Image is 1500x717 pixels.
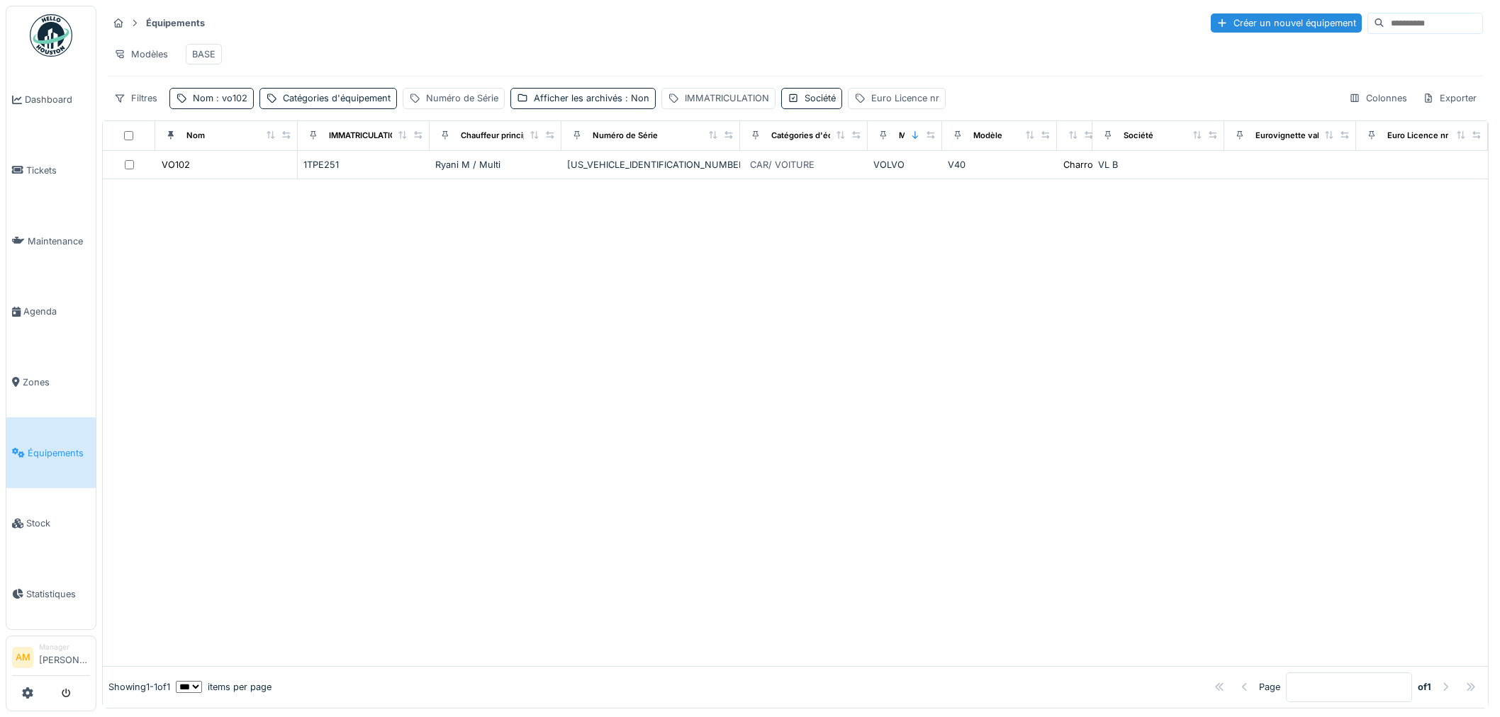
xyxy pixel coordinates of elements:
span: Tickets [26,164,90,177]
div: Charroi [1063,158,1095,171]
div: Nom [186,130,205,142]
div: IMMATRICULATION [685,91,769,105]
li: AM [12,647,33,668]
div: CAR/ VOITURE [750,158,815,171]
div: Chauffeur principal [461,130,534,142]
div: Numéro de Série [426,91,498,105]
div: Colonnes [1343,88,1414,108]
div: Ryani M / Multi [435,158,556,171]
a: Maintenance [6,205,96,276]
span: : vo102 [213,93,247,103]
a: Statistiques [6,559,96,630]
a: Équipements [6,417,96,488]
div: Euro Licence nr [871,91,939,105]
strong: of 1 [1418,680,1431,694]
div: Manager [39,642,90,653]
div: IMMATRICULATION [329,130,403,142]
div: Nom [193,91,247,105]
div: Numéro de Série [593,130,658,142]
div: 1TPE251 [303,158,424,171]
span: Maintenance [28,235,90,248]
li: [PERSON_NAME] [39,642,90,672]
div: Afficher les archivés [534,91,649,105]
a: Stock [6,488,96,559]
span: Zones [23,376,90,389]
div: VO102 [162,158,190,171]
a: Tickets [6,135,96,206]
div: Créer un nouvel équipement [1211,13,1362,33]
span: Dashboard [25,93,90,106]
a: Agenda [6,276,96,347]
div: Marque [899,130,928,142]
a: Zones [6,347,96,418]
div: Catégories d'équipement [771,130,870,142]
div: Eurovignette valide jusque [1255,130,1360,142]
div: Showing 1 - 1 of 1 [108,680,170,694]
span: Équipements [28,446,90,460]
strong: Équipements [140,16,211,30]
div: Société [1124,130,1153,142]
div: [US_VEHICLE_IDENTIFICATION_NUMBER] [567,158,734,171]
div: Société [805,91,836,105]
div: V40 [948,158,1051,171]
div: Modèles [108,44,174,64]
span: Stock [26,516,90,530]
a: AM Manager[PERSON_NAME] [12,642,90,676]
span: Agenda [23,305,90,318]
a: Dashboard [6,64,96,135]
div: VOLVO [873,158,936,171]
div: items per page [176,680,272,694]
div: Filtres [108,88,164,108]
div: Exporter [1416,88,1483,108]
img: Badge_color-CXgf-gQk.svg [30,14,72,57]
div: Page [1259,680,1280,694]
div: Catégories d'équipement [283,91,391,105]
div: VL B [1098,158,1219,171]
div: Modèle [973,130,1002,142]
div: BASE [192,47,216,61]
span: : Non [622,93,649,103]
div: Euro Licence nr [1387,130,1448,142]
span: Statistiques [26,587,90,601]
